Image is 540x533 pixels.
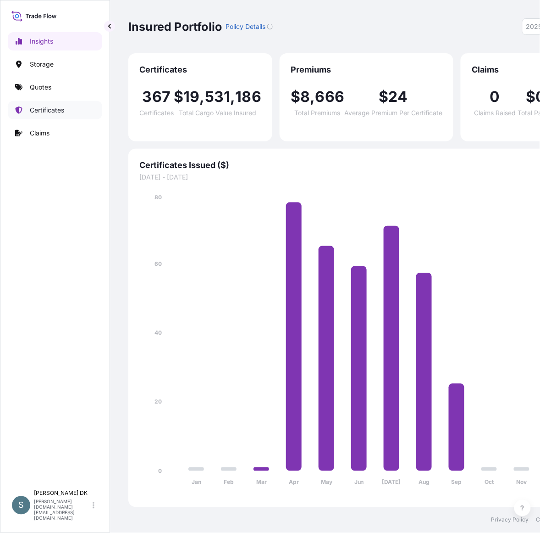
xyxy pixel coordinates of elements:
a: Insights [8,32,102,50]
a: Storage [8,55,102,73]
tspan: Jun [354,479,364,486]
span: 19 [183,90,199,104]
span: 186 [236,90,262,104]
tspan: Nov [517,479,528,486]
tspan: Feb [224,479,234,486]
a: Privacy Policy [491,516,529,524]
tspan: 40 [154,330,162,337]
p: Certificates [30,106,64,115]
div: Loading [267,24,273,29]
a: Certificates [8,101,102,119]
span: 24 [389,90,408,104]
span: $ [291,90,300,104]
tspan: Jan [192,479,201,486]
tspan: Oct [485,479,495,486]
tspan: May [321,479,333,486]
p: Storage [30,60,54,69]
span: 8 [300,90,310,104]
span: $ [379,90,389,104]
p: Claims [30,129,50,138]
span: Premiums [291,64,442,75]
a: Quotes [8,78,102,96]
p: Insured Portfolio [128,19,222,34]
span: Certificates [139,110,174,116]
span: S [18,501,24,510]
tspan: 60 [154,261,162,268]
span: 666 [315,90,345,104]
tspan: [DATE] [382,479,401,486]
tspan: Sep [452,479,462,486]
span: Average Premium Per Certificate [344,110,442,116]
span: 531 [205,90,231,104]
span: Total Cargo Value Insured [179,110,256,116]
tspan: Mar [256,479,267,486]
span: Total Premiums [295,110,341,116]
tspan: 20 [154,398,162,405]
tspan: 0 [158,467,162,474]
span: , [200,90,205,104]
tspan: Apr [289,479,299,486]
span: Certificates [139,64,261,75]
tspan: 80 [154,194,162,201]
p: [PERSON_NAME][DOMAIN_NAME][EMAIL_ADDRESS][DOMAIN_NAME] [34,499,91,521]
p: Insights [30,37,53,46]
span: 0 [490,90,500,104]
span: 367 [143,90,171,104]
span: , [310,90,315,104]
p: Policy Details [226,22,265,31]
button: Loading [267,19,273,34]
a: Claims [8,124,102,142]
span: $ [526,90,535,104]
span: $ [174,90,183,104]
span: , [230,90,235,104]
p: Quotes [30,83,51,92]
tspan: Aug [419,479,430,486]
p: [PERSON_NAME] DK [34,490,91,497]
span: Claims Raised [474,110,516,116]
